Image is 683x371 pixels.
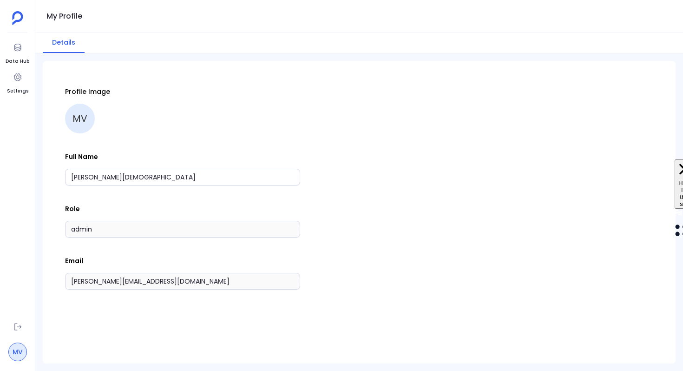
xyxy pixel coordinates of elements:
div: MV [65,104,95,133]
span: Settings [7,87,28,95]
span: Data Hub [6,58,29,65]
a: Data Hub [6,39,29,65]
button: Details [43,33,85,53]
img: petavue logo [12,11,23,25]
h1: My Profile [46,10,82,23]
input: Full Name [65,169,300,185]
p: Email [65,256,653,265]
input: Role [65,221,300,238]
a: MV [8,343,27,361]
input: Email [65,273,300,290]
p: Role [65,204,653,213]
a: Settings [7,69,28,95]
p: Full Name [65,152,653,161]
p: Profile Image [65,87,653,96]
